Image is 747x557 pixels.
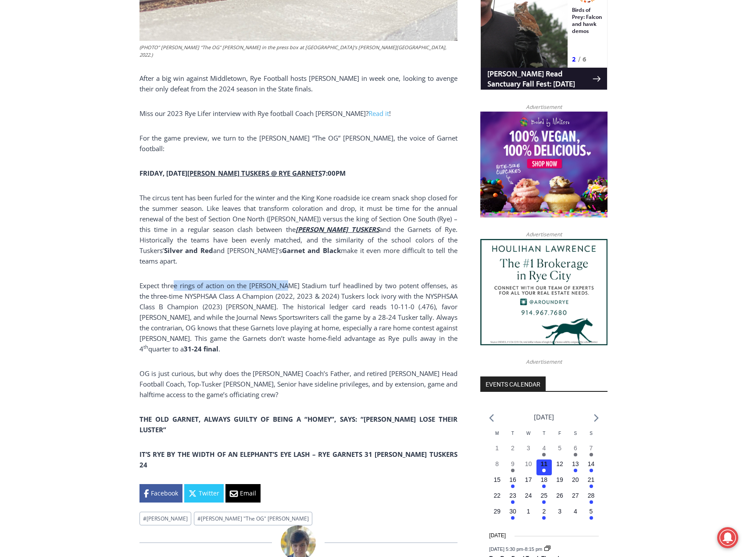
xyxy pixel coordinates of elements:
button: 4 [568,507,583,523]
span: Advertisement [517,230,571,239]
button: 1 [489,444,505,459]
span: W [526,431,530,436]
button: 2 Has events [536,507,552,523]
time: 8 [495,460,499,467]
button: 4 Has events [536,444,552,459]
em: Has events [511,516,515,520]
div: / [98,74,100,83]
time: 1 [495,445,499,452]
time: 7 [590,445,593,452]
div: Birds of Prey: Falcon and hawk demos [92,26,122,72]
button: 5 [552,444,568,459]
strong: Silver and Red [164,246,213,255]
time: 26 [556,492,563,499]
button: 19 [552,475,568,491]
button: 28 Has events [583,491,599,507]
span: S [574,431,577,436]
em: Has events [542,516,546,520]
time: 29 [493,508,500,515]
em: Has events [574,469,577,472]
strong: IT’S RYE BY THE WIDTH OF AN ELEPHANT’S EYE LASH – RYE GARNETS 31 [PERSON_NAME] TUSKERS 24 [139,450,457,469]
div: Friday [552,430,568,444]
time: 28 [588,492,595,499]
button: 6 Has events [568,444,583,459]
button: 30 Has events [505,507,521,523]
em: Has events [511,469,515,472]
time: - [489,546,543,551]
button: 29 [489,507,505,523]
button: 15 [489,475,505,491]
span: Advertisement [517,358,571,366]
u: [PERSON_NAME] TUSKERS @ RYE GARNETS [187,169,322,177]
time: 20 [572,476,579,483]
time: 5 [590,508,593,515]
time: 16 [509,476,516,483]
a: [PERSON_NAME] Read Sanctuary Fall Fest: [DATE] [0,87,127,109]
p: After a big win against Middletown, Rye Football hosts [PERSON_NAME] in week one, looking to aven... [139,73,457,94]
a: Facebook [139,484,182,503]
span: Advertisement [517,103,571,111]
time: 27 [572,492,579,499]
div: Monday [489,430,505,444]
span: 8:15 pm [525,546,542,551]
time: 13 [572,460,579,467]
a: Open Tues. - Sun. [PHONE_NUMBER] [0,88,88,109]
em: Has events [590,500,593,504]
div: "We would have speakers with experience in local journalism speak to us about their experiences a... [222,0,415,85]
time: [DATE] [489,532,506,540]
time: 12 [556,460,563,467]
button: 23 Has events [505,491,521,507]
div: Sunday [583,430,599,444]
time: 17 [525,476,532,483]
span: F [558,431,561,436]
a: Houlihan Lawrence The #1 Brokerage in Rye City [480,239,608,345]
span: [DATE] 5:30 pm [489,546,523,551]
button: 20 [568,475,583,491]
button: 11 Has events [536,459,552,475]
em: Has events [511,500,515,504]
button: 18 Has events [536,475,552,491]
span: T [543,431,545,436]
a: Intern @ [DOMAIN_NAME] [211,85,425,109]
strong: F [139,169,143,177]
time: 3 [558,508,561,515]
a: Previous month [489,414,494,422]
time: 1 [527,508,530,515]
em: Has events [542,500,546,504]
div: Thursday [536,430,552,444]
button: 5 Has events [583,507,599,523]
em: Has events [542,485,546,488]
u: [PERSON_NAME] TUSKERS [296,225,379,234]
button: 13 Has events [568,459,583,475]
figcaption: (PHOTO” [PERSON_NAME] “The OG” [PERSON_NAME] in the press box at [GEOGRAPHIC_DATA]’s [PERSON_NAME... [139,43,457,59]
strong: THE OLD GARNET, ALWAYS GUILTY OF BEING A “HOMEY”, SAYS: “[PERSON_NAME] LOSE THEIR LUSTER” [139,415,457,434]
button: 25 Has events [536,491,552,507]
time: 9 [511,460,515,467]
em: Has events [542,469,546,472]
time: 10 [525,460,532,467]
time: 23 [509,492,516,499]
div: 6 [102,74,106,83]
div: Wednesday [521,430,536,444]
time: 6 [574,445,577,452]
p: For the game preview, we turn to the [PERSON_NAME] “The OG” [PERSON_NAME], the voice of Garnet fo... [139,133,457,154]
strong: 31-24 final [184,344,218,353]
button: 10 [521,459,536,475]
em: Has events [590,485,593,488]
strong: Garnet and Black [282,246,341,255]
time: 5 [558,445,561,452]
p: Miss our 2023 Rye Lifer interview with Rye football Coach [PERSON_NAME]? ! [139,108,457,119]
time: 14 [588,460,595,467]
button: 24 [521,491,536,507]
time: 4 [574,508,577,515]
p: Expect three rings of action on the [PERSON_NAME] Stadium turf headlined by two potent offenses, ... [139,280,457,354]
time: 18 [541,476,548,483]
span: M [495,431,499,436]
a: Next month [594,414,599,422]
img: Baked by Melissa [480,112,608,218]
button: 3 [552,507,568,523]
button: 7 Has events [583,444,599,459]
span: # [197,515,201,522]
button: 21 Has events [583,475,599,491]
time: 3 [527,445,530,452]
